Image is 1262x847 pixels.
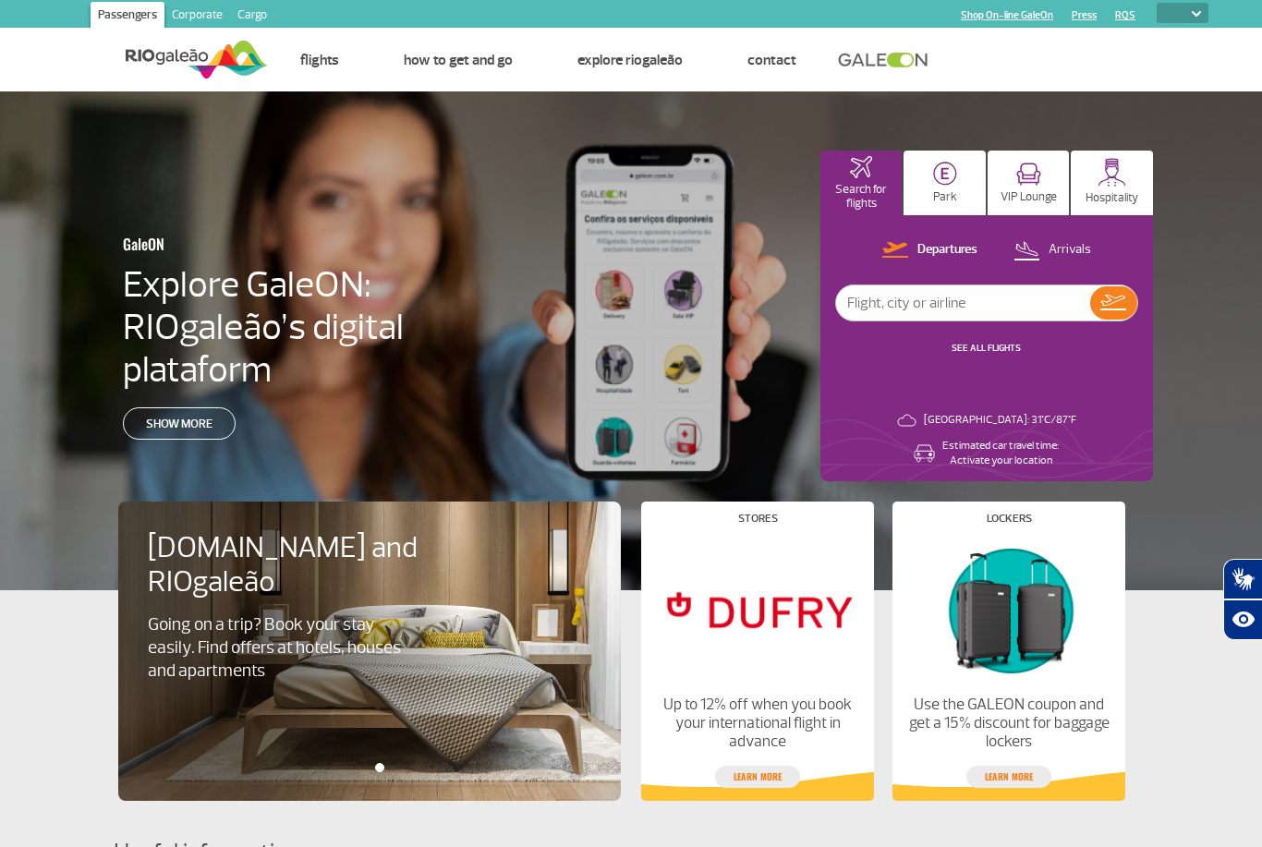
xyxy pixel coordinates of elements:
img: carParkingHome.svg [933,162,957,186]
a: Learn more [715,766,800,788]
img: hospitality.svg [1098,158,1126,187]
img: vipRoom.svg [1016,163,1041,186]
a: Learn more [966,766,1051,788]
div: Plugin de acessibilidade da Hand Talk. [1223,559,1262,640]
button: VIP Lounge [988,151,1070,215]
img: Stores [657,538,858,681]
p: VIP Lounge [1001,190,1057,204]
button: Abrir tradutor de língua de sinais. [1223,559,1262,599]
p: Hospitality [1086,191,1138,205]
img: airplaneHomeActive.svg [850,156,872,178]
a: Show more [123,407,236,440]
h4: Stores [738,514,778,524]
button: SEE ALL FLIGHTS [946,341,1026,356]
a: How to get and go [404,51,513,69]
a: Press [1072,9,1097,21]
p: Estimated car travel time: Activate your location [942,439,1059,468]
button: Abrir recursos assistivos. [1223,599,1262,640]
input: Flight, city or airline [836,285,1090,321]
p: [GEOGRAPHIC_DATA]: 31°C/87°F [924,413,1076,428]
img: Lockers [908,538,1110,681]
a: RQS [1115,9,1135,21]
button: Departures [877,238,983,262]
a: Cargo [230,2,274,31]
button: Arrivals [1008,238,1097,262]
a: [DOMAIN_NAME] and RIOgaleãoGoing on a trip? Book your stay easily. Find offers at hotels, houses ... [148,531,591,683]
p: Arrivals [1049,241,1091,259]
a: Passengers [91,2,164,31]
a: SEE ALL FLIGHTS [952,342,1021,354]
p: Going on a trip? Book your stay easily. Find offers at hotels, houses and apartments [148,613,410,683]
h3: GaleON [123,224,431,263]
h4: Lockers [987,514,1032,524]
p: Search for flights [830,183,893,211]
button: Park [904,151,986,215]
p: Up to 12% off when you book your international flight in advance [657,696,858,751]
button: Hospitality [1071,151,1153,215]
a: Flights [300,51,339,69]
p: Park [933,190,957,204]
p: Departures [917,241,977,259]
h4: [DOMAIN_NAME] and RIOgaleão [148,531,442,599]
p: Use the GALEON coupon and get a 15% discount for baggage lockers [908,696,1110,751]
a: Shop On-line GaleOn [961,9,1053,21]
a: Explore RIOgaleão [577,51,683,69]
a: Contact [747,51,796,69]
a: Corporate [164,2,230,31]
h4: Explore GaleON: RIOgaleão’s digital plataform [123,263,522,391]
button: Search for flights [820,151,903,215]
